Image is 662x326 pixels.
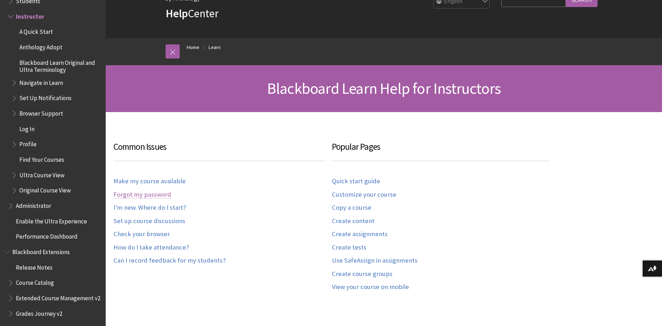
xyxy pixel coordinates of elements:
span: Enable the Ultra Experience [16,215,87,225]
a: Use SafeAssign in assignments [332,257,417,265]
span: Release Notes [16,262,52,271]
a: How do I take attendance? [113,244,189,252]
a: Create course groups [332,270,392,278]
a: Can I record feedback for my students? [113,257,225,265]
span: Ultra Course View [19,169,64,179]
a: Check your browser [113,230,170,238]
span: Blackboard Extensions [12,246,70,256]
span: Profile [19,139,37,148]
a: Quick start guide [332,177,380,185]
span: Performance Dashboard [16,231,78,240]
a: Home [187,43,199,52]
span: Blackboard Learn Help for Instructors [267,79,501,98]
span: Anthology Adopt [19,41,62,51]
span: Administrator [16,200,51,209]
h3: Popular Pages [332,140,550,161]
a: HelpCenter [166,6,218,20]
a: Set up course discussions [113,217,185,225]
span: Course Catalog [16,277,54,287]
a: Forgot my password [113,191,171,199]
h3: Common Issues [113,140,325,161]
a: Create content [332,217,375,225]
strong: Help [166,6,188,20]
span: Set Up Notifications [19,92,72,102]
span: Instructor [16,11,44,20]
a: Make my course available [113,177,186,185]
a: Learn [209,43,221,52]
span: Browser Support [19,107,63,117]
span: Find Your Courses [19,154,64,163]
a: Copy a course [332,204,371,212]
a: View your course on mobile [332,283,409,291]
a: Customize your course [332,191,396,199]
a: Create tests [332,244,366,252]
a: I'm new. Where do I start? [113,204,186,212]
span: Log In [19,123,35,133]
span: A Quick Start [19,26,53,36]
span: Original Course View [19,185,71,194]
span: Extended Course Management v2 [16,292,100,302]
span: Navigate in Learn [19,77,63,86]
span: Blackboard Learn Original and Ultra Terminology [19,57,101,73]
a: Create assignments [332,230,388,238]
span: Grades Journey v2 [16,308,62,317]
